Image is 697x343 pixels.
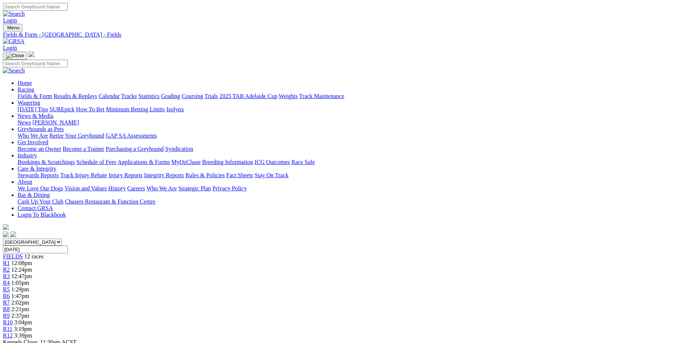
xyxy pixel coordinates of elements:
button: Toggle navigation [3,24,22,31]
span: 2:37pm [11,313,29,319]
img: logo-grsa-white.png [3,224,9,230]
a: R5 [3,286,10,292]
span: 12 races [24,253,44,260]
input: Search [3,60,68,67]
span: 1:47pm [11,293,29,299]
a: Vision and Values [64,185,107,191]
span: 2:21pm [11,306,29,312]
a: Weights [279,93,298,99]
a: Tracks [121,93,137,99]
a: Racing [18,86,34,93]
a: Retire Your Greyhound [49,133,104,139]
a: Purchasing a Greyhound [106,146,164,152]
a: About [18,179,32,185]
a: Fact Sheets [226,172,253,178]
a: News [18,119,31,126]
a: Privacy Policy [212,185,247,191]
span: 3:39pm [14,332,32,339]
a: FIELDS [3,253,23,260]
a: Integrity Reports [144,172,184,178]
a: How To Bet [76,106,105,112]
a: Fields & Form - [GEOGRAPHIC_DATA] - Fields [3,31,694,38]
a: Rules & Policies [185,172,225,178]
a: MyOzChase [171,159,201,165]
a: Strategic Plan [178,185,211,191]
a: R3 [3,273,10,279]
a: R7 [3,299,10,306]
img: logo-grsa-white.png [29,51,34,57]
a: Fields & Form [18,93,52,99]
button: Toggle navigation [3,52,27,60]
div: Greyhounds as Pets [18,133,694,139]
a: Who We Are [18,133,48,139]
a: GAP SA Assessments [106,133,157,139]
a: Become an Owner [18,146,61,152]
a: Grading [161,93,180,99]
div: Wagering [18,106,694,113]
div: Industry [18,159,694,165]
a: R2 [3,266,10,273]
a: Care & Integrity [18,165,56,172]
a: R10 [3,319,13,325]
a: Login [3,45,17,51]
a: Become a Trainer [63,146,104,152]
a: Track Injury Rebate [60,172,107,178]
a: R8 [3,306,10,312]
a: Greyhounds as Pets [18,126,64,132]
img: GRSA [3,38,25,45]
a: Cash Up Your Club [18,198,63,205]
span: R9 [3,313,10,319]
a: R1 [3,260,10,266]
a: Calendar [99,93,120,99]
span: R6 [3,293,10,299]
a: Applications & Forms [118,159,170,165]
a: Syndication [165,146,193,152]
a: Login To Blackbook [18,212,66,218]
a: Results & Replays [53,93,97,99]
a: Careers [127,185,145,191]
div: Bar & Dining [18,198,694,205]
a: Home [18,80,32,86]
img: twitter.svg [10,231,16,237]
div: News & Media [18,119,694,126]
a: We Love Our Dogs [18,185,63,191]
span: 12:47pm [11,273,32,279]
a: Coursing [182,93,203,99]
img: Close [6,53,24,59]
span: 12:08pm [11,260,32,266]
a: Schedule of Fees [76,159,116,165]
a: Race Safe [291,159,315,165]
a: Get Involved [18,139,48,145]
img: Search [3,67,25,74]
a: SUREpick [49,106,74,112]
img: Search [3,11,25,17]
a: 2025 TAB Adelaide Cup [219,93,277,99]
a: Bookings & Scratchings [18,159,75,165]
a: Contact GRSA [18,205,53,211]
input: Select date [3,246,68,253]
a: News & Media [18,113,53,119]
a: Stewards Reports [18,172,59,178]
input: Search [3,3,68,11]
a: Chasers Restaurant & Function Centre [65,198,155,205]
a: R4 [3,280,10,286]
a: Bar & Dining [18,192,50,198]
img: facebook.svg [3,231,9,237]
a: Stay On Track [255,172,288,178]
a: [PERSON_NAME] [32,119,79,126]
span: 3:19pm [14,326,32,332]
a: Who We Are [147,185,177,191]
div: Care & Integrity [18,172,694,179]
div: Get Involved [18,146,694,152]
span: Menu [7,25,19,30]
span: R11 [3,326,12,332]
